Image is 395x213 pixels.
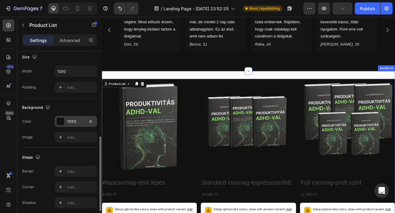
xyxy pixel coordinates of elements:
[60,37,80,44] p: Advanced
[8,80,31,86] div: Product List
[2,2,45,15] button: 7
[22,69,32,74] div: Width
[28,30,92,38] p: Dóri, 29
[102,17,395,213] iframe: Design area
[122,199,240,211] h2: Standard csomag-legnépszerűbb
[67,185,96,190] div: Add...
[22,153,41,162] div: Shape
[40,5,42,12] p: 7
[360,5,375,12] div: Publish
[22,119,31,124] div: Color
[22,104,51,112] div: Background
[164,5,228,12] span: Landing Page - [DATE] 23:52:25
[249,6,280,11] span: Need republishing
[189,30,254,38] p: Réka, 24
[55,66,97,77] input: Auto
[161,5,162,12] span: /
[108,30,173,38] p: Bence, 31
[67,85,96,90] div: Add...
[122,77,240,194] a: Standard csomag-legnépszerűbb
[374,183,389,198] div: Open Intercom Messenger
[67,119,85,124] div: 111111
[343,61,361,66] div: Section 6
[67,200,96,206] div: Add...
[29,21,81,29] p: Product List
[6,64,15,69] div: 450
[22,200,36,205] div: Shadow
[67,169,96,174] div: Add...
[22,53,38,61] div: Size
[345,8,362,25] button: Carousel Next Arrow
[5,111,15,115] div: Beta
[114,2,138,15] div: Undo/Redo
[270,31,318,36] i: [PERSON_NAME], 35
[22,85,36,90] div: Padding
[67,135,96,140] div: Add...
[30,37,47,44] p: Settings
[245,199,363,211] h2: Full csomag-profi szint
[22,169,34,174] div: Border
[355,2,380,15] button: Publish
[22,134,33,140] div: Image
[22,184,34,190] div: Corner
[245,77,363,194] a: Full csomag-profi szint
